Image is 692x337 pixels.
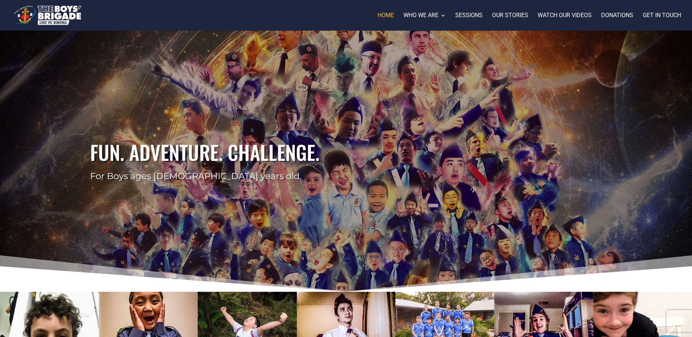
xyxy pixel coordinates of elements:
[378,13,394,31] a: Home
[90,139,602,170] h2: Fun. Adventure. Challenge.
[455,13,483,31] a: Sessions
[601,13,633,31] a: Donations
[403,13,446,31] a: Who we are
[12,4,83,27] img: The Boys' Brigade 33rd Vic Boronia
[90,170,602,182] div: For Boys ages [DEMOGRAPHIC_DATA] years old.
[643,13,681,31] a: Get in touch
[492,13,528,31] a: Our stories
[538,13,592,31] a: Watch our videos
